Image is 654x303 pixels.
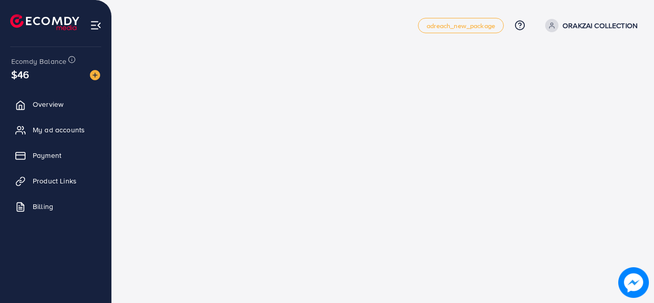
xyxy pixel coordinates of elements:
[427,22,495,29] span: adreach_new_package
[11,56,66,66] span: Ecomdy Balance
[8,120,104,140] a: My ad accounts
[33,125,85,135] span: My ad accounts
[8,196,104,217] a: Billing
[90,19,102,31] img: menu
[10,14,79,30] img: logo
[90,70,100,80] img: image
[563,19,638,32] p: ORAKZAI COLLECTION
[33,150,61,160] span: Payment
[418,18,504,33] a: adreach_new_package
[33,99,63,109] span: Overview
[11,67,29,82] span: $46
[33,176,77,186] span: Product Links
[618,267,649,298] img: image
[8,94,104,114] a: Overview
[33,201,53,212] span: Billing
[8,145,104,166] a: Payment
[8,171,104,191] a: Product Links
[541,19,638,32] a: ORAKZAI COLLECTION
